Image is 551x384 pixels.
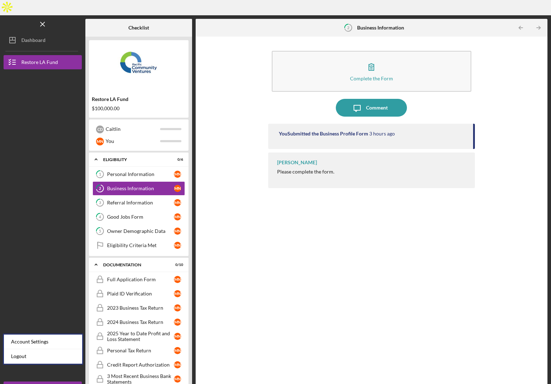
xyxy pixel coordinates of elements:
div: M N [174,171,181,178]
div: Please complete the form. [277,169,334,175]
div: You [106,135,160,147]
tspan: 4 [99,215,101,219]
div: Credit Report Authorization [107,362,174,368]
div: 2023 Business Tax Return [107,305,174,311]
div: M N [96,138,104,145]
div: M N [174,361,181,368]
div: Documentation [103,263,165,267]
div: 0 / 6 [170,158,183,162]
a: 1Personal InformationMN [92,167,185,181]
div: Eligibility Criteria Met [107,242,174,248]
div: Restore LA Fund [21,55,58,71]
div: Restore LA Fund [92,96,186,102]
button: Complete the Form [272,51,471,92]
img: Product logo [89,44,189,86]
tspan: 1 [99,172,101,177]
a: 2Business InformationMN [92,181,185,196]
div: M N [174,333,181,340]
div: 0 / 10 [170,263,183,267]
a: Personal Tax ReturnMN [92,343,185,358]
div: M N [174,228,181,235]
div: Account Settings [4,335,82,349]
a: 2024 Business Tax ReturnMN [92,315,185,329]
div: Plaid ID Verification [107,291,174,297]
a: 4Good Jobs FormMN [92,210,185,224]
button: Dashboard [4,33,82,47]
div: Personal Tax Return [107,348,174,353]
div: Complete the Form [350,76,393,81]
div: M N [174,213,181,220]
button: Comment [336,99,407,117]
div: Owner Demographic Data [107,228,174,234]
div: M N [174,199,181,206]
div: M N [174,242,181,249]
div: Comment [366,99,388,117]
div: Full Application Form [107,277,174,282]
div: $100,000.00 [92,106,186,111]
div: Dashboard [21,33,46,49]
div: C D [96,126,104,133]
a: Logout [4,349,82,364]
a: 5Owner Demographic DataMN [92,224,185,238]
button: Restore LA Fund [4,55,82,69]
tspan: 2 [347,26,349,30]
b: Checklist [128,25,149,31]
div: 2025 Year to Date Profit and Loss Statement [107,331,174,342]
a: 2023 Business Tax ReturnMN [92,301,185,315]
div: M N [174,185,181,192]
a: Full Application FormMN [92,272,185,287]
a: Plaid ID VerificationMN [92,287,185,301]
div: [PERSON_NAME] [277,160,317,165]
a: 3Referral InformationMN [92,196,185,210]
div: Good Jobs Form [107,214,174,220]
tspan: 3 [99,201,101,205]
div: M N [174,347,181,354]
div: M N [174,276,181,283]
div: M N [174,375,181,383]
div: 2024 Business Tax Return [107,319,174,325]
a: 2025 Year to Date Profit and Loss StatementMN [92,329,185,343]
tspan: 5 [99,229,101,234]
div: M N [174,304,181,311]
a: Credit Report AuthorizationMN [92,358,185,372]
div: M N [174,290,181,297]
b: Business Information [357,25,404,31]
time: 2025-10-14 14:08 [369,131,395,137]
tspan: 2 [99,186,101,191]
div: Business Information [107,186,174,191]
div: M N [174,319,181,326]
div: You Submitted the Business Profile Form [279,131,368,137]
div: Eligibility [103,158,165,162]
div: Caitlin [106,123,160,135]
div: Referral Information [107,200,174,206]
a: Eligibility Criteria MetMN [92,238,185,252]
div: Personal Information [107,171,174,177]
